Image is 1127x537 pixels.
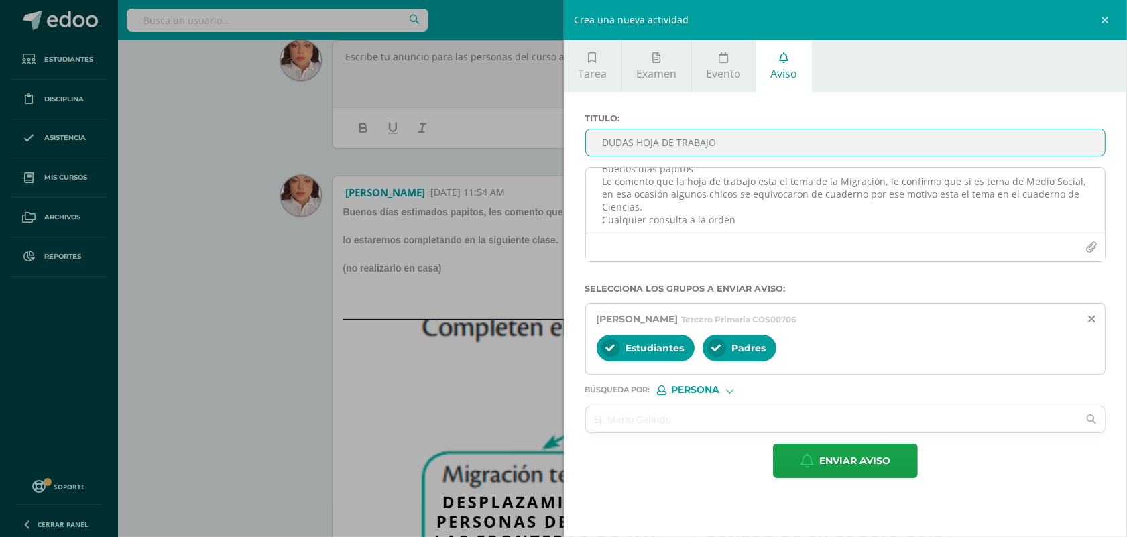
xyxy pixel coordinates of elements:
[771,66,798,81] span: Aviso
[586,129,1106,156] input: Titulo
[585,113,1106,123] label: Titulo :
[682,314,797,324] span: Tercero Primaria COS00706
[578,66,607,81] span: Tarea
[564,40,621,92] a: Tarea
[585,284,1106,294] label: Selecciona los grupos a enviar aviso :
[672,386,720,394] span: Persona
[732,342,766,354] span: Padres
[585,386,650,394] span: Búsqueda por :
[706,66,741,81] span: Evento
[692,40,756,92] a: Evento
[819,444,890,477] span: Enviar aviso
[586,406,1079,432] input: Ej. Mario Galindo
[586,168,1106,235] textarea: Buenos días papitos Le comento que la hoja de trabajo esta el tema de la Migración, le confirmo q...
[622,40,691,92] a: Examen
[773,444,918,478] button: Enviar aviso
[636,66,676,81] span: Examen
[597,313,678,325] span: [PERSON_NAME]
[626,342,685,354] span: Estudiantes
[756,40,812,92] a: Aviso
[657,385,758,395] div: [object Object]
